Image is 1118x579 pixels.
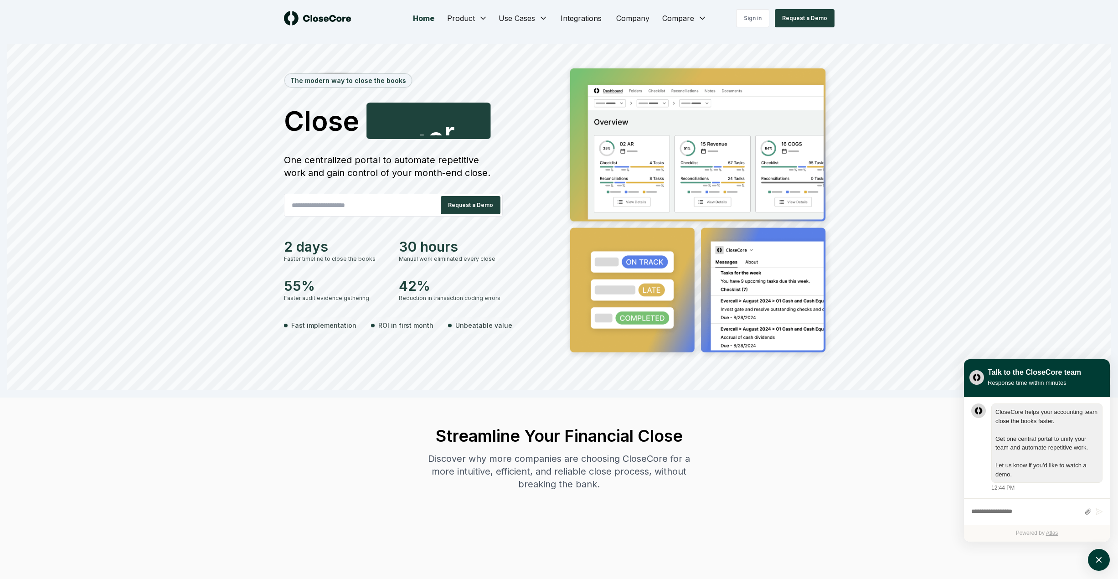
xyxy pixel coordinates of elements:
a: Sign in [736,9,769,27]
div: Manual work eliminated every close [399,255,503,263]
div: atlas-composer [971,503,1103,520]
div: Response time within minutes [988,378,1081,388]
div: 12:44 PM [991,484,1015,492]
button: Request a Demo [775,9,835,27]
div: 2 days [284,238,388,255]
div: atlas-message-text [995,408,1098,479]
div: atlas-message [971,403,1103,492]
span: Fast implementation [291,321,356,330]
a: Home [406,9,442,27]
img: Jumbotron [563,62,835,362]
div: Reduction in transaction coding errors [399,294,503,302]
div: One centralized portal to automate repetitive work and gain control of your month-end close. [284,154,503,179]
a: Atlas [1046,530,1058,536]
div: Tuesday, September 16, 12:44 PM [991,403,1103,492]
span: s [403,133,418,160]
div: Discover why more companies are choosing CloseCore for a more intuitive, efficient, and reliable ... [420,452,699,491]
span: a [388,134,403,161]
div: atlas-ticket [964,398,1110,542]
button: atlas-launcher [1088,549,1110,571]
span: ROI in first month [378,321,433,330]
div: atlas-message-author-avatar [971,403,986,418]
div: Powered by [964,525,1110,542]
span: Use Cases [499,13,535,24]
span: r [444,118,455,145]
a: Integrations [553,9,609,27]
div: atlas-message-bubble [991,403,1103,483]
a: Company [609,9,657,27]
span: Product [447,13,475,24]
img: logo [284,11,351,26]
span: Compare [662,13,694,24]
h2: Streamline Your Financial Close [420,427,699,445]
button: Request a Demo [441,196,500,214]
div: 30 hours [399,238,503,255]
span: Close [284,107,359,134]
button: Compare [657,9,712,27]
div: atlas-window [964,359,1110,542]
div: 42% [399,278,503,294]
div: 55% [284,278,388,294]
span: e [428,124,444,151]
div: The modern way to close the books [285,74,412,87]
button: Attach files by clicking or dropping files here [1084,508,1091,516]
button: Product [442,9,493,27]
span: F [372,134,388,161]
div: Faster timeline to close the books [284,255,388,263]
div: Faster audit evidence gathering [284,294,388,302]
span: Unbeatable value [455,321,512,330]
span: t [418,129,428,157]
button: Use Cases [493,9,553,27]
div: Talk to the CloseCore team [988,367,1081,378]
img: yblje5SQxOoZuw2TcITt_icon.png [969,370,984,385]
